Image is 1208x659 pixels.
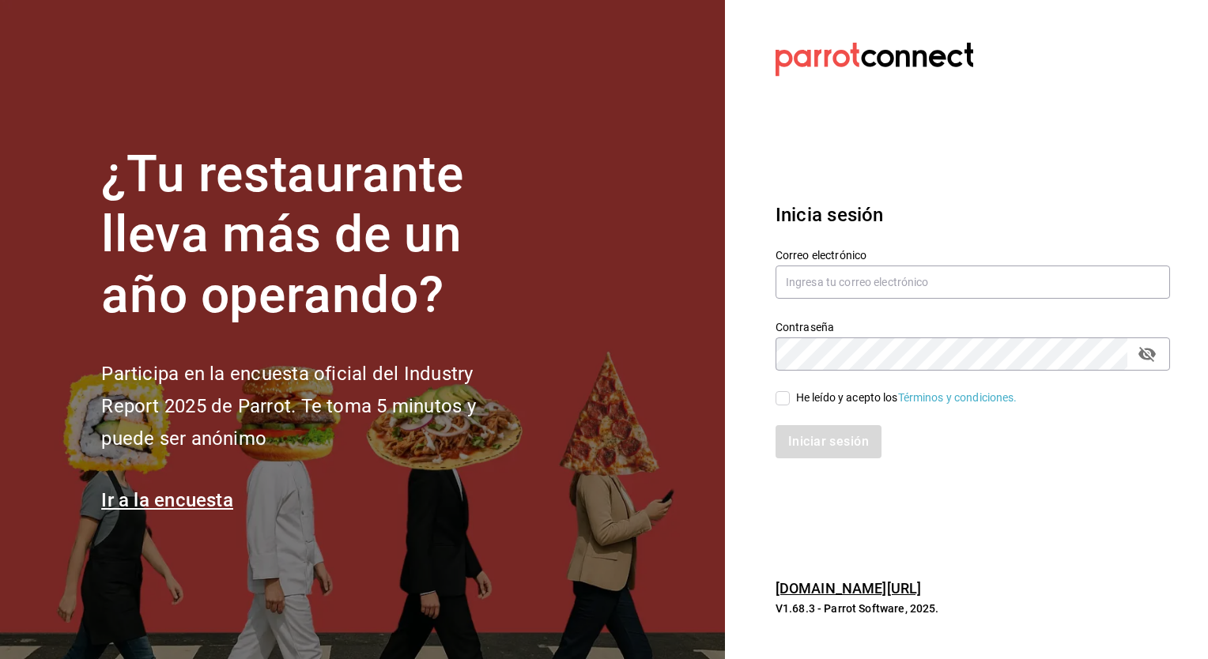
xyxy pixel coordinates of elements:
h2: Participa en la encuesta oficial del Industry Report 2025 de Parrot. Te toma 5 minutos y puede se... [101,358,528,454]
input: Ingresa tu correo electrónico [776,265,1170,299]
a: Ir a la encuesta [101,489,233,511]
button: passwordField [1134,341,1161,367]
label: Contraseña [776,321,1170,332]
label: Correo electrónico [776,249,1170,260]
div: He leído y acepto los [796,390,1017,406]
p: V1.68.3 - Parrot Software, 2025. [776,601,1170,616]
a: [DOMAIN_NAME][URL] [776,580,921,597]
a: Términos y condiciones. [898,391,1017,404]
h3: Inicia sesión [776,201,1170,229]
h1: ¿Tu restaurante lleva más de un año operando? [101,145,528,326]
